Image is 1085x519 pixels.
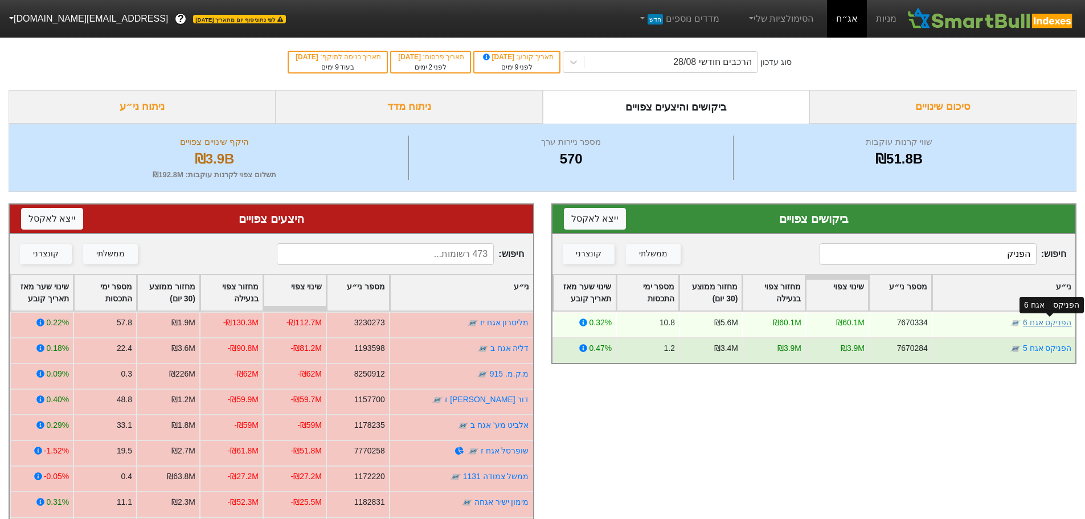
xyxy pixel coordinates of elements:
span: חיפוש : [820,243,1066,265]
div: 1172220 [354,471,385,483]
span: לפי נתוני סוף יום מתאריך [DATE] [193,15,285,23]
div: ₪5.6M [714,317,738,329]
div: 33.1 [117,419,132,431]
div: 19.5 [117,445,132,457]
span: 9 [335,63,339,71]
div: לפני ימים [480,62,554,72]
div: 0.31% [47,496,69,508]
img: tase link [457,420,469,431]
div: Toggle SortBy [11,275,73,310]
span: [DATE] [398,53,423,61]
div: -₪62M [297,368,322,380]
div: Toggle SortBy [617,275,679,310]
div: קונצרני [33,248,59,260]
img: tase link [468,446,479,457]
div: ניתוח ני״ע [9,90,276,124]
div: Toggle SortBy [264,275,326,310]
div: ממשלתי [639,248,668,260]
div: תשלום צפוי לקרנות עוקבות : ₪192.8M [23,169,406,181]
div: ₪3.6M [171,342,195,354]
div: ₪226M [169,368,195,380]
div: 1193598 [354,342,385,354]
div: -₪62M [234,368,259,380]
div: ₪3.9M [840,342,864,354]
img: tase link [432,394,443,406]
div: ₪1.2M [171,394,195,406]
a: שופרסל אגח ז [481,446,529,455]
div: 0.3 [121,368,132,380]
a: הסימולציות שלי [742,7,818,30]
div: ₪3.9M [777,342,801,354]
div: 0.09% [47,368,69,380]
div: Toggle SortBy [74,275,136,310]
a: אלביט מע' אגח ב [470,420,529,430]
div: 7770258 [354,445,385,457]
a: מליסרון אגח יז [480,318,529,327]
div: תאריך כניסה לתוקף : [294,52,381,62]
div: Toggle SortBy [327,275,389,310]
a: מ.ק.מ. 915 [490,369,529,378]
div: שווי קרנות עוקבות [736,136,1062,149]
span: חיפוש : [277,243,523,265]
span: ? [178,11,184,27]
img: tase link [477,343,489,354]
div: -₪59.7M [291,394,322,406]
div: Toggle SortBy [679,275,742,310]
div: מספר ניירות ערך [412,136,730,149]
div: סוג עדכון [760,56,792,68]
button: ייצא לאקסל [21,208,83,230]
div: 1.2 [664,342,674,354]
div: Toggle SortBy [137,275,199,310]
div: Toggle SortBy [743,275,805,310]
a: מדדים נוספיםחדש [633,7,724,30]
div: ביקושים והיצעים צפויים [543,90,810,124]
a: הפניקס אגח 6 [1023,318,1071,327]
div: -1.52% [44,445,69,457]
div: 7670284 [896,342,927,354]
div: 0.29% [47,419,69,431]
div: 11.1 [117,496,132,508]
div: 0.32% [589,317,611,329]
img: tase link [477,369,488,380]
div: 57.8 [117,317,132,329]
a: דליה אגח ב [490,344,529,353]
div: 0.4 [121,471,132,483]
div: 0.18% [47,342,69,354]
div: Toggle SortBy [200,275,263,310]
div: 1182831 [354,496,385,508]
span: 9 [515,63,519,71]
button: ממשלתי [626,244,681,264]
img: tase link [1009,317,1021,329]
div: ₪2.7M [171,445,195,457]
a: מימון ישיר אגחה [474,497,529,506]
div: הרכבים חודשי 28/08 [673,55,752,69]
div: ₪1.8M [171,419,195,431]
div: -₪130.3M [223,317,259,329]
span: חדש [648,14,663,24]
button: קונצרני [20,244,72,264]
div: היקף שינויים צפויים [23,136,406,149]
input: 97 רשומות... [820,243,1037,265]
img: tase link [1009,343,1021,354]
div: 3230273 [354,317,385,329]
div: -₪25.5M [291,496,322,508]
a: הפניקס אגח 5 [1023,344,1071,353]
div: -₪27.2M [228,471,259,483]
div: -0.05% [44,471,69,483]
div: Toggle SortBy [554,275,616,310]
div: קונצרני [576,248,601,260]
span: [DATE] [481,53,517,61]
div: -₪112.7M [286,317,322,329]
div: 48.8 [117,394,132,406]
div: 22.4 [117,342,132,354]
div: 10.8 [659,317,674,329]
div: ₪60.1M [773,317,801,329]
input: 473 רשומות... [277,243,494,265]
img: tase link [467,317,478,329]
div: היצעים צפויים [21,210,522,227]
div: -₪59.9M [228,394,259,406]
div: -₪61.8M [228,445,259,457]
div: ₪3.4M [714,342,738,354]
button: ייצא לאקסל [564,208,626,230]
div: סיכום שינויים [809,90,1076,124]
